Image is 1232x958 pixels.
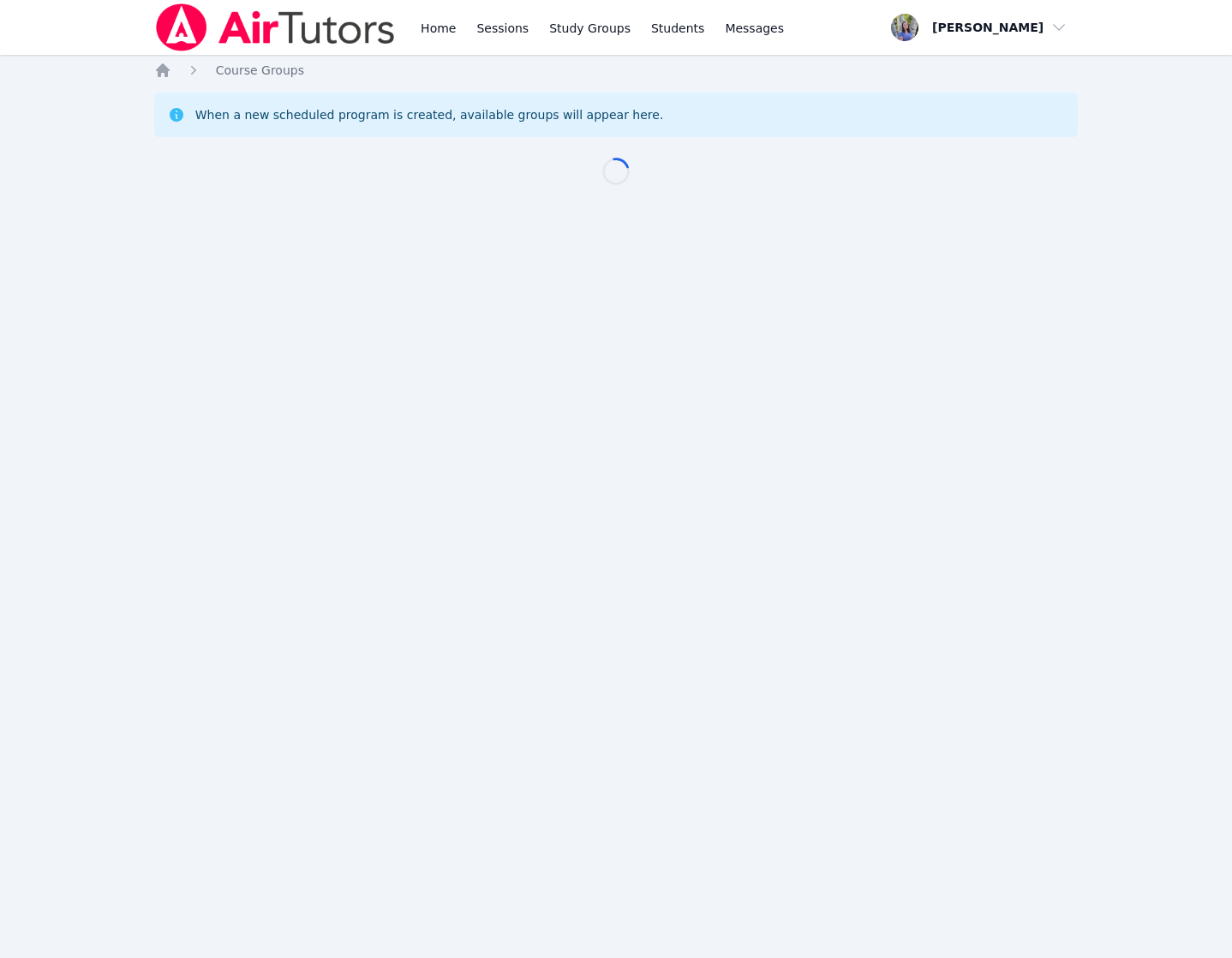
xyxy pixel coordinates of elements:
div: When a new scheduled program is created, available groups will appear here. [195,106,664,123]
img: Air Tutors [154,3,397,51]
a: Course Groups [216,62,304,79]
nav: Breadcrumb [154,62,1079,79]
span: Messages [725,20,784,37]
span: Course Groups [216,63,304,77]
